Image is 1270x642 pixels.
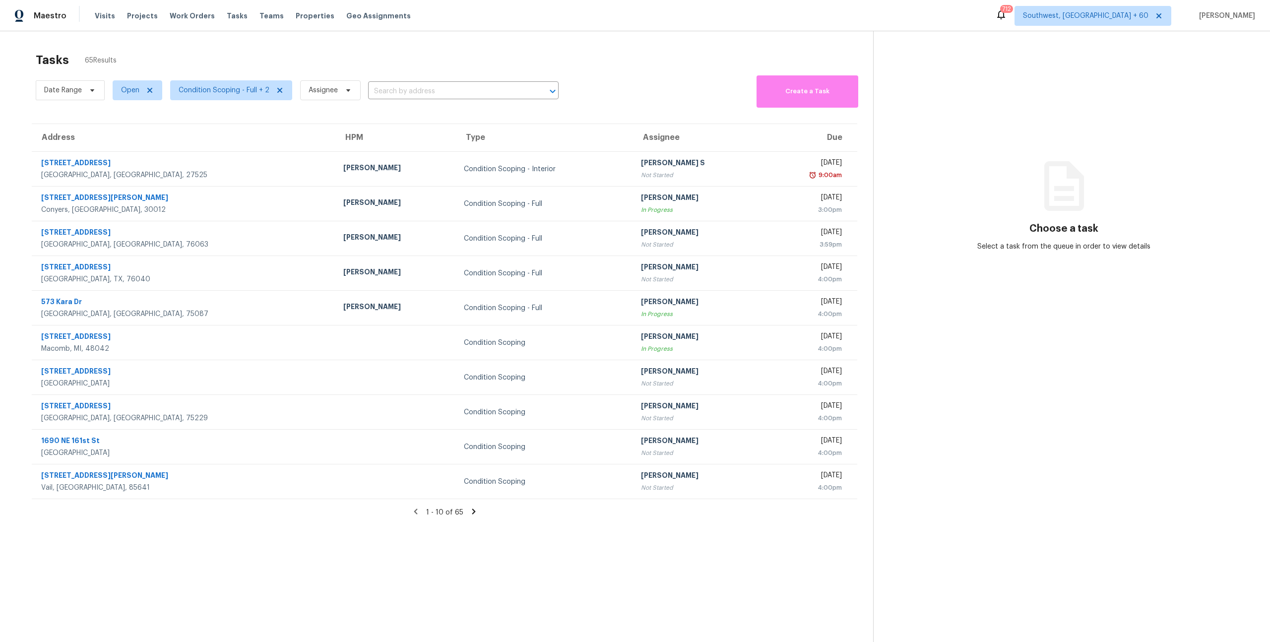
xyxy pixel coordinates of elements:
[170,11,215,21] span: Work Orders
[772,158,842,170] div: [DATE]
[641,401,757,413] div: [PERSON_NAME]
[456,124,633,152] th: Type
[1002,4,1011,14] div: 712
[772,331,842,344] div: [DATE]
[641,344,757,354] div: In Progress
[817,170,842,180] div: 9:00am
[641,297,757,309] div: [PERSON_NAME]
[464,407,625,417] div: Condition Scoping
[641,436,757,448] div: [PERSON_NAME]
[41,158,327,170] div: [STREET_ADDRESS]
[546,84,560,98] button: Open
[464,268,625,278] div: Condition Scoping - Full
[641,240,757,250] div: Not Started
[809,170,817,180] img: Overdue Alarm Icon
[95,11,115,21] span: Visits
[1029,224,1098,234] h3: Choose a task
[464,164,625,174] div: Condition Scoping - Interior
[41,366,327,379] div: [STREET_ADDRESS]
[772,401,842,413] div: [DATE]
[41,331,327,344] div: [STREET_ADDRESS]
[343,197,448,210] div: [PERSON_NAME]
[309,85,338,95] span: Assignee
[641,413,757,423] div: Not Started
[641,274,757,284] div: Not Started
[335,124,456,152] th: HPM
[343,267,448,279] div: [PERSON_NAME]
[641,205,757,215] div: In Progress
[44,85,82,95] span: Date Range
[1195,11,1255,21] span: [PERSON_NAME]
[641,366,757,379] div: [PERSON_NAME]
[85,56,117,65] span: 65 Results
[41,436,327,448] div: 1690 NE 161st St
[772,193,842,205] div: [DATE]
[41,448,327,458] div: [GEOGRAPHIC_DATA]
[641,470,757,483] div: [PERSON_NAME]
[772,483,842,493] div: 4:00pm
[127,11,158,21] span: Projects
[772,240,842,250] div: 3:59pm
[772,379,842,388] div: 4:00pm
[36,55,69,65] h2: Tasks
[464,373,625,383] div: Condition Scoping
[641,448,757,458] div: Not Started
[641,483,757,493] div: Not Started
[772,436,842,448] div: [DATE]
[343,302,448,314] div: [PERSON_NAME]
[227,12,248,19] span: Tasks
[368,84,531,99] input: Search by address
[641,379,757,388] div: Not Started
[772,470,842,483] div: [DATE]
[41,309,327,319] div: [GEOGRAPHIC_DATA], [GEOGRAPHIC_DATA], 75087
[772,205,842,215] div: 3:00pm
[641,227,757,240] div: [PERSON_NAME]
[179,85,269,95] span: Condition Scoping - Full + 2
[633,124,764,152] th: Assignee
[41,170,327,180] div: [GEOGRAPHIC_DATA], [GEOGRAPHIC_DATA], 27525
[772,262,842,274] div: [DATE]
[41,470,327,483] div: [STREET_ADDRESS][PERSON_NAME]
[464,199,625,209] div: Condition Scoping - Full
[772,309,842,319] div: 4:00pm
[464,477,625,487] div: Condition Scoping
[121,85,139,95] span: Open
[464,303,625,313] div: Condition Scoping - Full
[772,366,842,379] div: [DATE]
[772,297,842,309] div: [DATE]
[41,240,327,250] div: [GEOGRAPHIC_DATA], [GEOGRAPHIC_DATA], 76063
[641,309,757,319] div: In Progress
[772,227,842,240] div: [DATE]
[34,11,66,21] span: Maestro
[41,483,327,493] div: Vail, [GEOGRAPHIC_DATA], 85641
[772,344,842,354] div: 4:00pm
[757,75,858,108] button: Create a Task
[969,242,1159,252] div: Select a task from the queue in order to view details
[41,379,327,388] div: [GEOGRAPHIC_DATA]
[764,124,857,152] th: Due
[464,338,625,348] div: Condition Scoping
[641,331,757,344] div: [PERSON_NAME]
[41,297,327,309] div: 573 Kara Dr
[426,509,463,516] span: 1 - 10 of 65
[343,232,448,245] div: [PERSON_NAME]
[772,274,842,284] div: 4:00pm
[41,193,327,205] div: [STREET_ADDRESS][PERSON_NAME]
[41,413,327,423] div: [GEOGRAPHIC_DATA], [GEOGRAPHIC_DATA], 75229
[41,274,327,284] div: [GEOGRAPHIC_DATA], TX, 76040
[41,227,327,240] div: [STREET_ADDRESS]
[772,448,842,458] div: 4:00pm
[41,262,327,274] div: [STREET_ADDRESS]
[296,11,334,21] span: Properties
[1023,11,1148,21] span: Southwest, [GEOGRAPHIC_DATA] + 60
[641,193,757,205] div: [PERSON_NAME]
[343,163,448,175] div: [PERSON_NAME]
[772,413,842,423] div: 4:00pm
[762,86,853,97] span: Create a Task
[41,344,327,354] div: Macomb, MI, 48042
[464,442,625,452] div: Condition Scoping
[641,262,757,274] div: [PERSON_NAME]
[641,170,757,180] div: Not Started
[346,11,411,21] span: Geo Assignments
[41,205,327,215] div: Conyers, [GEOGRAPHIC_DATA], 30012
